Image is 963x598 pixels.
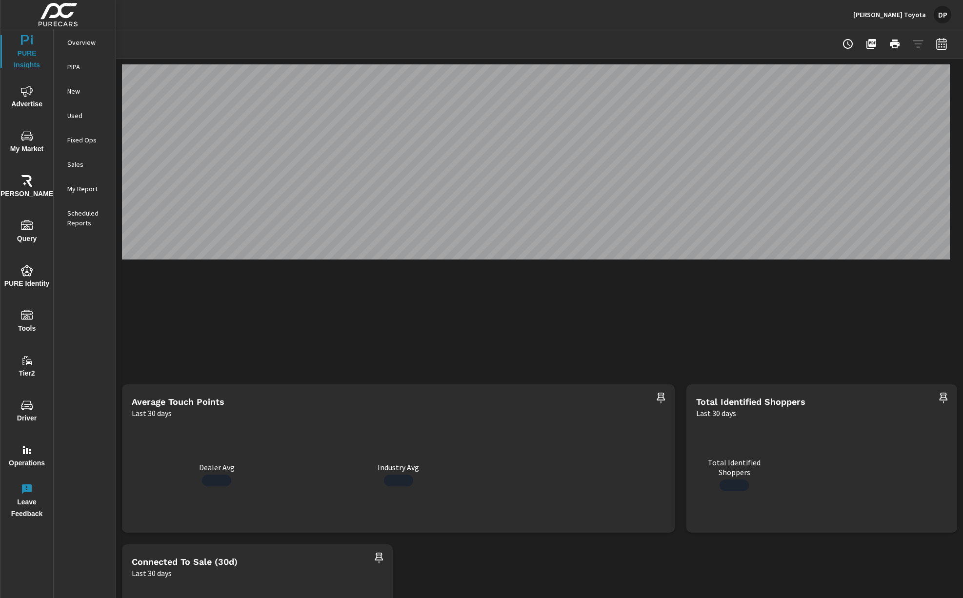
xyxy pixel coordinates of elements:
[54,35,116,50] div: Overview
[67,62,108,72] p: PIPA
[3,35,50,71] span: PURE Insights
[3,310,50,335] span: Tools
[54,157,116,172] div: Sales
[3,175,50,200] span: [PERSON_NAME]
[67,159,108,169] p: Sales
[54,206,116,230] div: Scheduled Reports
[3,220,50,245] span: Query
[54,108,116,123] div: Used
[54,60,116,74] div: PIPA
[132,462,301,472] p: Dealer Avg
[936,390,951,406] span: Save this to your personalized report
[3,130,50,155] span: My Market
[653,390,669,406] span: Save this to your personalized report
[67,38,108,47] p: Overview
[853,10,926,19] p: [PERSON_NAME] Toyota
[3,483,50,520] span: Leave Feedback
[3,399,50,424] span: Driver
[934,6,951,23] div: DP
[54,181,116,196] div: My Report
[313,462,483,472] p: Industry Avg
[3,444,50,469] span: Operations
[932,34,951,54] button: Select Date Range
[132,407,172,419] p: Last 30 days
[132,557,238,567] h5: Connected to Sale (30d)
[132,567,172,579] p: Last 30 days
[0,29,53,523] div: nav menu
[132,397,224,407] h5: Average Touch Points
[67,111,108,120] p: Used
[696,397,805,407] h5: Total Identified Shoppers
[67,208,108,228] p: Scheduled Reports
[696,407,736,419] p: Last 30 days
[3,265,50,290] span: PURE Identity
[67,184,108,194] p: My Report
[3,355,50,379] span: Tier2
[885,34,904,54] button: Print Report
[67,86,108,96] p: New
[371,550,387,566] span: Save this to your personalized report
[696,458,772,477] p: Total Identified Shoppers
[67,135,108,145] p: Fixed Ops
[54,84,116,99] div: New
[54,133,116,147] div: Fixed Ops
[3,85,50,110] span: Advertise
